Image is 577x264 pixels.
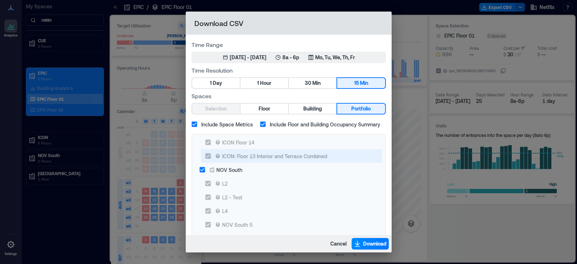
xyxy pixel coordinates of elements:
button: 30 Min [289,78,336,88]
button: Download [352,238,389,250]
span: Building [303,104,322,113]
button: [DATE] - [DATE]8a - 6pMo, Tu, We, Th, Fr [191,52,386,63]
button: 15 Min [337,78,385,88]
span: Hour [260,79,271,88]
span: 30 [305,79,311,88]
button: Cancel [328,238,349,250]
span: Min [312,79,321,88]
div: L4 [222,207,228,215]
span: Floor [259,104,270,113]
span: 1 [257,79,259,88]
span: 15 [354,79,359,88]
div: L2 [222,180,228,187]
button: Floor [241,104,288,114]
span: 1 [210,79,212,88]
h2: Download CSV [186,12,392,35]
button: 1 Day [192,78,240,88]
div: ICON: Floor 13 Interior and Terrace Combined [222,152,327,160]
p: 8a - 6p [282,54,299,61]
label: Spaces [191,92,386,100]
span: Cancel [330,240,347,247]
label: Time Resolution [191,66,386,74]
div: NOV South 5 [222,221,252,229]
div: ICON Floor 14 [222,139,255,146]
span: Day [213,79,222,88]
span: Include Floor and Building Occupancy Summary [270,121,380,128]
div: L2 - Test [222,194,242,201]
span: Portfolio [351,104,371,113]
span: Include Space Metrics [201,121,253,128]
button: Portfolio [337,104,385,114]
div: [GEOGRAPHIC_DATA] [216,235,265,242]
div: [DATE] - [DATE] [230,54,267,61]
button: Building [289,104,336,114]
span: Download [363,240,387,247]
p: Mo, Tu, We, Th, Fr [315,54,355,61]
label: Time Range [191,40,386,49]
div: NOV South [216,166,242,174]
button: 1 Hour [241,78,288,88]
span: Min [360,79,368,88]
